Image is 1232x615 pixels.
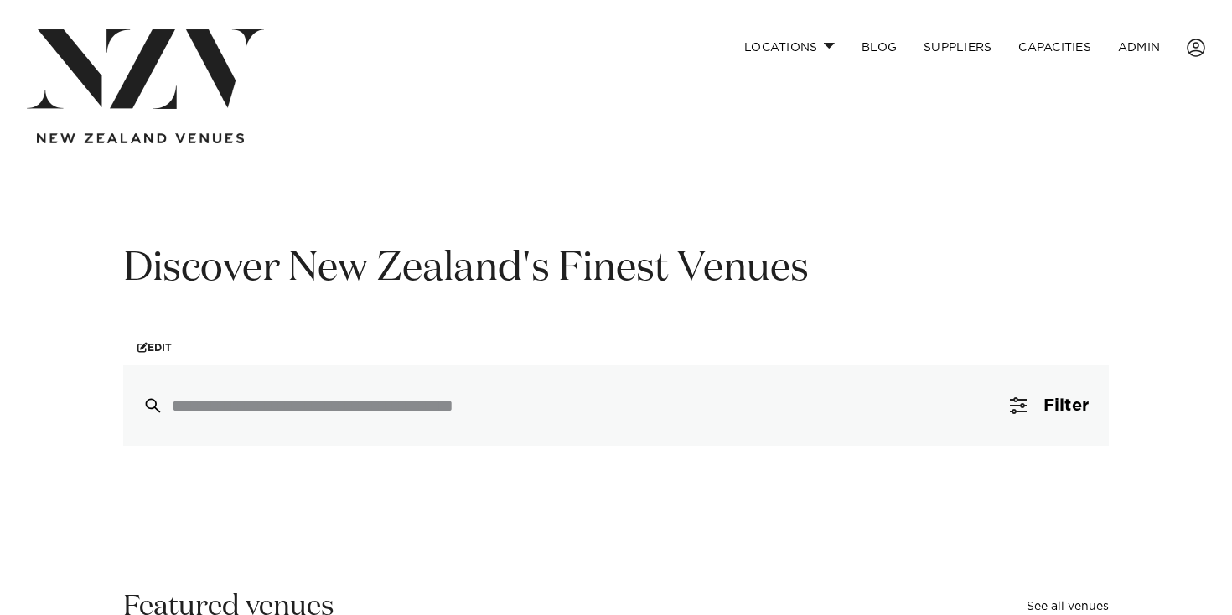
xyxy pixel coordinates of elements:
[1005,29,1105,65] a: Capacities
[1105,29,1173,65] a: ADMIN
[1027,601,1109,612] a: See all venues
[731,29,848,65] a: Locations
[37,133,244,144] img: new-zealand-venues-text.png
[27,29,264,109] img: nzv-logo.png
[910,29,1005,65] a: SUPPLIERS
[848,29,910,65] a: BLOG
[990,365,1109,446] button: Filter
[123,243,1109,296] h1: Discover New Zealand's Finest Venues
[1043,397,1089,414] span: Filter
[123,329,186,365] a: Edit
